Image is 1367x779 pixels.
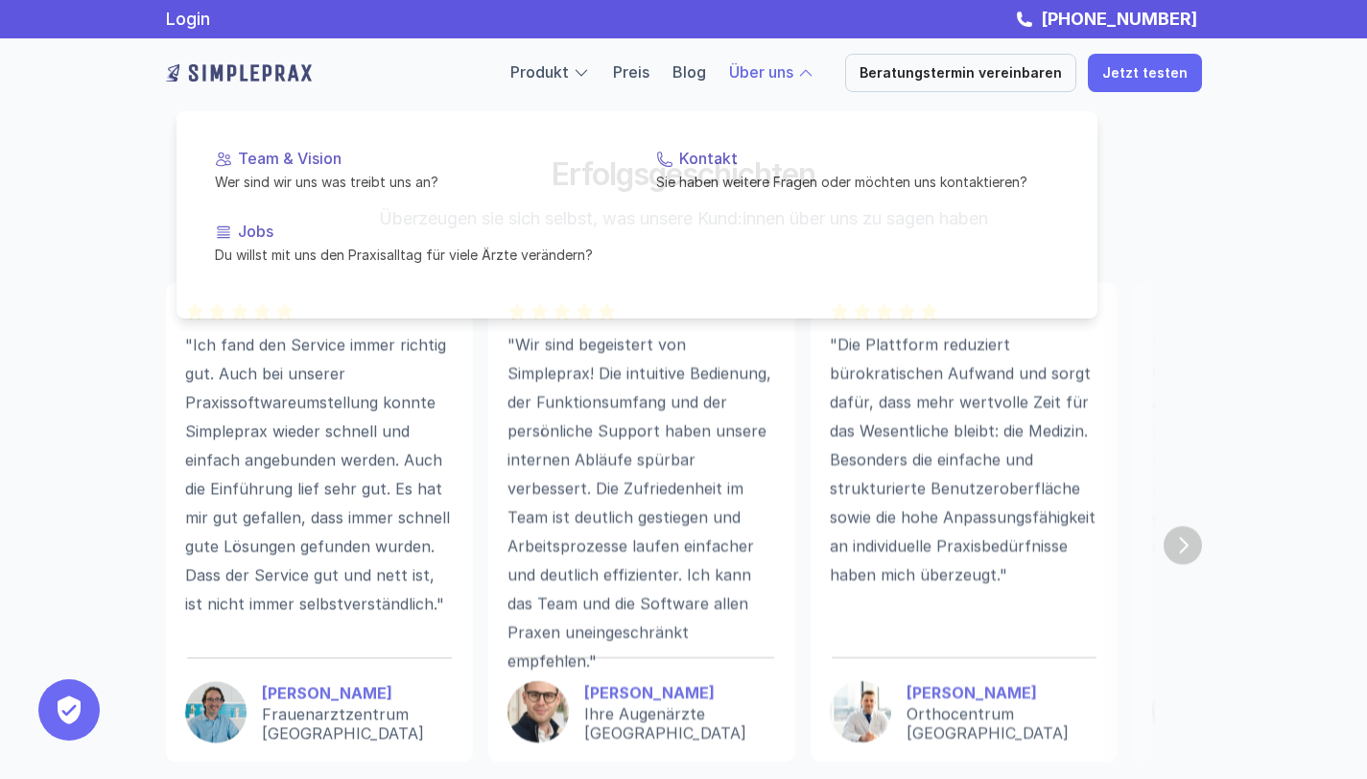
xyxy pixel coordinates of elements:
p: "Ich fand den Service immer richtig gut. Auch bei unserer Praxissoftwareumstellung konnte Simplep... [185,330,454,618]
a: [PHONE_NUMBER] [1036,9,1202,29]
a: [PERSON_NAME]Orthocentrum [GEOGRAPHIC_DATA] [830,681,1098,743]
a: Preis [613,62,649,82]
a: Jetzt testen [1088,54,1202,92]
strong: [PHONE_NUMBER] [1041,9,1197,29]
li: 3 of 8 [811,282,1118,515]
p: Kontakt [679,150,1059,168]
li: 1 of 8 [166,282,473,515]
p: Du willst mit uns den Praxisalltag für viele Ärzte verändern? [215,245,618,265]
p: Sie haben weitere Fragen oder möchten uns kontaktieren? [656,172,1059,192]
a: [PERSON_NAME]Ihre Augenärzte [GEOGRAPHIC_DATA] [507,681,776,743]
strong: [PERSON_NAME] [907,683,1037,702]
p: "Die Plattform reduziert bürokratischen Aufwand und sorgt dafür, dass mehr wertvolle Zeit für das... [830,330,1098,589]
p: Ihre Augenärzte [GEOGRAPHIC_DATA] [584,704,776,743]
p: Beratungstermin vereinbaren [860,65,1062,82]
li: 2 of 8 [488,282,795,762]
a: [PERSON_NAME]Frauenarztzentrum [GEOGRAPHIC_DATA] [185,681,454,743]
p: "Wir sind begeistert von Simpleprax! Die intuitive Bedienung, der Funktionsumfang und der persönl... [507,330,776,675]
p: Jobs [238,223,618,241]
p: Wer sind wir uns was treibt uns an? [215,172,618,192]
a: JobsDu willst mit uns den Praxisalltag für viele Ärzte verändern? [200,207,633,280]
a: Über uns [729,62,793,82]
a: Produkt [510,62,569,82]
a: Login [166,9,210,29]
img: Nicolas Mandt [1152,681,1214,743]
strong: [PERSON_NAME] [262,683,392,702]
p: Jetzt testen [1102,65,1188,82]
p: Frauenarztzentrum [GEOGRAPHIC_DATA] [262,704,454,743]
button: Next [1164,526,1202,564]
a: Blog [672,62,706,82]
strong: [PERSON_NAME] [584,683,715,702]
a: Beratungstermin vereinbaren [845,54,1076,92]
p: Team & Vision [238,150,618,168]
p: Orthocentrum [GEOGRAPHIC_DATA] [907,704,1098,743]
a: Team & VisionWer sind wir uns was treibt uns an? [200,134,633,207]
a: KontaktSie haben weitere Fragen oder möchten uns kontaktieren? [641,134,1074,207]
